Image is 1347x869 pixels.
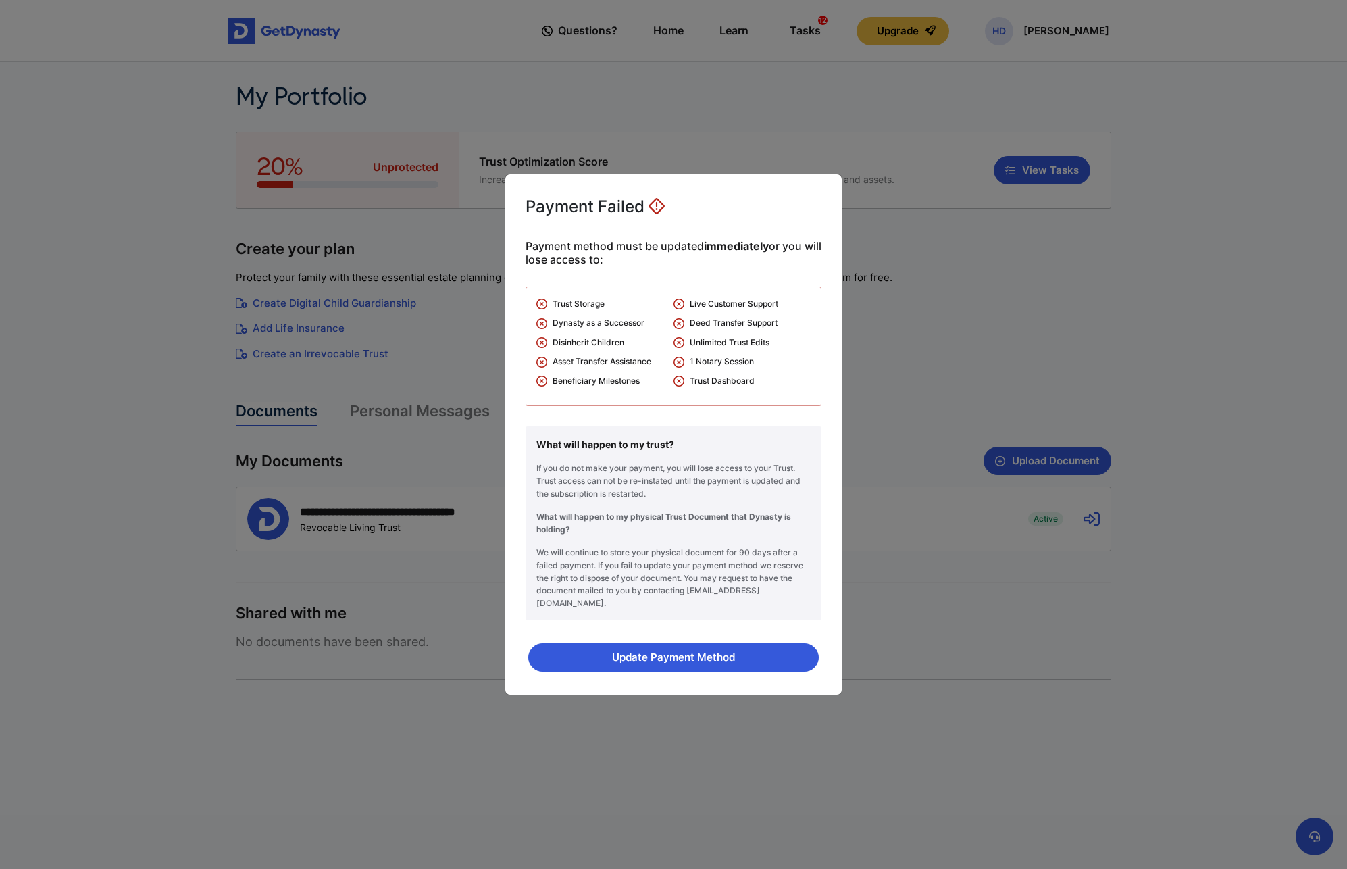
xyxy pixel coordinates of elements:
[536,512,791,535] strong: What will happen to my physical Trust Document that Dynasty is holding?
[536,298,673,318] li: Trust Storage
[526,239,821,266] span: Payment method must be updated or you will lose access to:
[673,317,811,337] li: Deed Transfer Support
[673,298,811,318] li: Live Customer Support
[536,462,811,500] p: If you do not make your payment, you will lose access to your Trust. Trust access can not be re-i...
[673,337,811,356] li: Unlimited Trust Edits
[704,239,769,253] strong: immediately
[673,355,811,375] li: 1 Notary Session
[536,375,673,395] li: Beneficiary Milestones
[526,195,665,219] div: Payment Failed
[536,317,673,337] li: Dynasty as a Successor
[673,375,811,395] li: Trust Dashboard
[536,547,811,610] p: We will continue to store your physical document for 90 days after a failed payment. If you fail ...
[536,337,673,356] li: Disinherit Children
[536,439,674,450] strong: What will happen to my trust?
[536,355,673,375] li: Asset Transfer Assistance
[528,643,819,672] button: Update Payment Method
